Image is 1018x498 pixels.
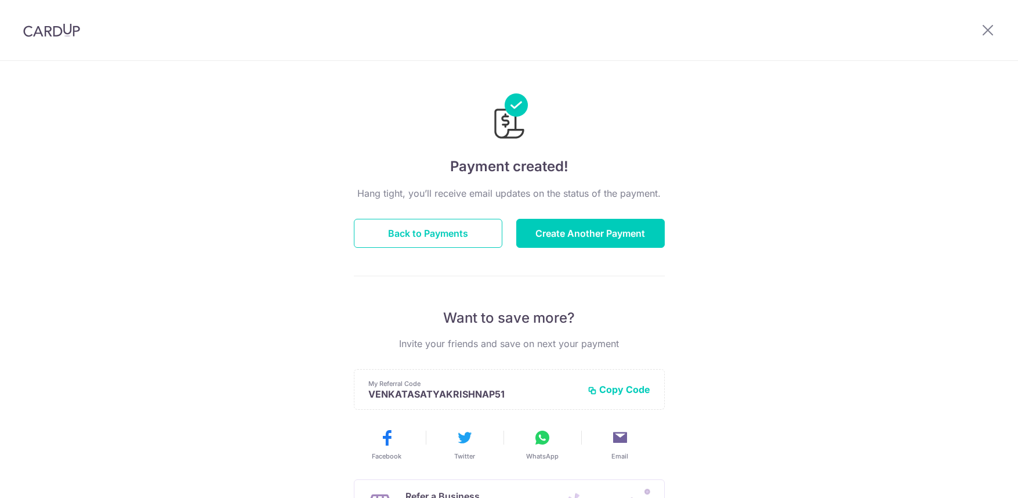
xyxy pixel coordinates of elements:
button: Twitter [430,428,499,461]
span: Email [611,452,628,461]
span: Twitter [454,452,475,461]
button: WhatsApp [508,428,577,461]
img: Payments [491,93,528,142]
p: Invite your friends and save on next your payment [354,337,665,351]
button: Back to Payments [354,219,502,248]
p: My Referral Code [368,379,578,388]
button: Copy Code [588,384,650,395]
span: Facebook [372,452,401,461]
img: CardUp [23,23,80,37]
p: Hang tight, you’ll receive email updates on the status of the payment. [354,186,665,200]
button: Email [586,428,654,461]
span: WhatsApp [526,452,559,461]
p: VENKATASATYAKRISHNAP51 [368,388,578,400]
h4: Payment created! [354,156,665,177]
p: Want to save more? [354,309,665,327]
button: Facebook [353,428,421,461]
button: Create Another Payment [516,219,665,248]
